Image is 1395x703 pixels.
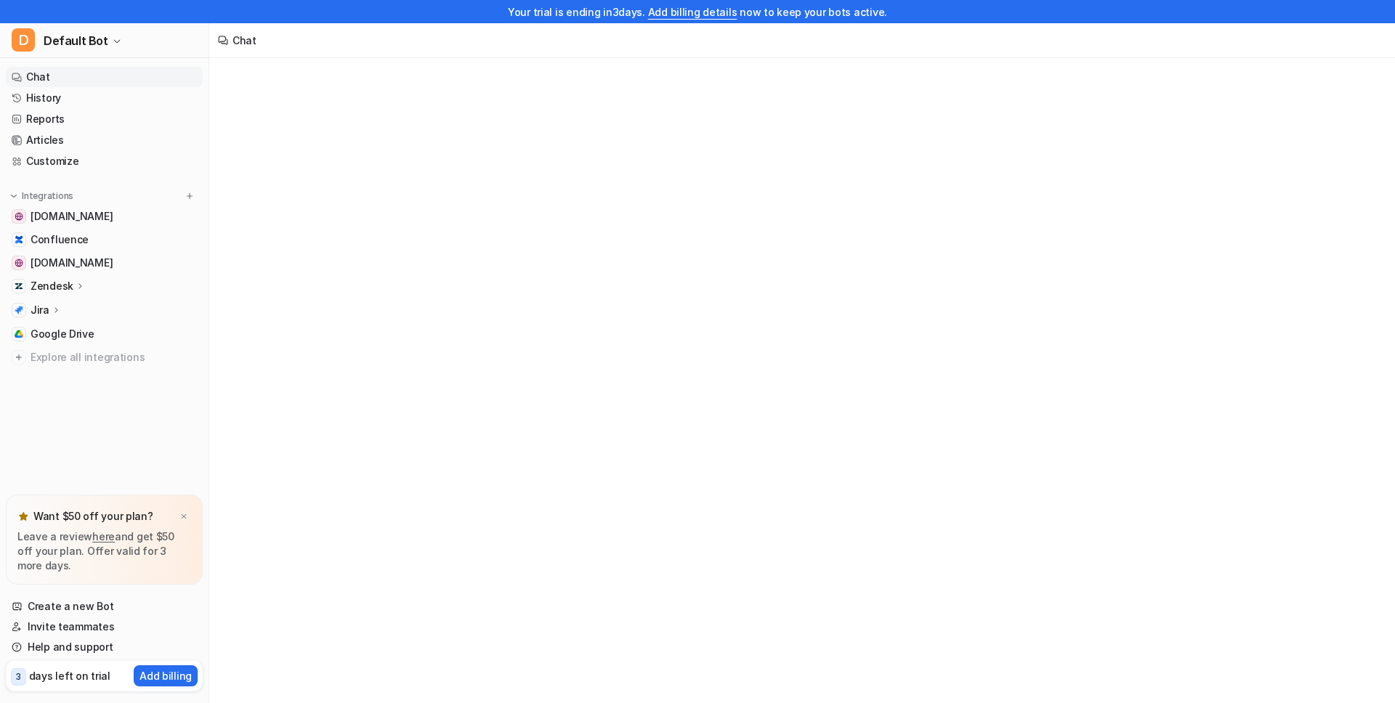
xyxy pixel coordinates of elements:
img: expand menu [9,191,19,201]
p: Leave a review and get $50 off your plan. Offer valid for 3 more days. [17,529,191,573]
a: History [6,88,203,108]
button: Integrations [6,189,78,203]
span: Default Bot [44,31,108,51]
a: Customize [6,151,203,171]
img: Google Drive [15,330,23,338]
img: x [179,512,188,521]
a: here [92,530,115,543]
p: days left on trial [29,668,110,683]
img: menu_add.svg [185,191,195,201]
img: Confluence [15,235,23,244]
a: Chat [6,67,203,87]
img: id.atlassian.com [15,259,23,267]
a: Reports [6,109,203,129]
a: Google DriveGoogle Drive [6,324,203,344]
a: Help and support [6,637,203,657]
a: id.atlassian.com[DOMAIN_NAME] [6,253,203,273]
a: Create a new Bot [6,596,203,617]
span: D [12,28,35,52]
button: Add billing [134,665,198,686]
span: Confluence [31,232,89,247]
p: Want $50 off your plan? [33,509,153,524]
a: Invite teammates [6,617,203,637]
img: Zendesk [15,282,23,290]
a: Articles [6,130,203,150]
span: Google Drive [31,327,94,341]
span: [DOMAIN_NAME] [31,209,113,224]
div: Chat [232,33,256,48]
span: [DOMAIN_NAME] [31,256,113,270]
img: explore all integrations [12,350,26,365]
img: home.atlassian.com [15,212,23,221]
a: Add billing details [648,6,737,18]
p: Integrations [22,190,73,202]
img: Jira [15,306,23,314]
a: home.atlassian.com[DOMAIN_NAME] [6,206,203,227]
p: 3 [16,670,21,683]
p: Add billing [139,668,192,683]
p: Jira [31,303,49,317]
p: Zendesk [31,279,73,293]
img: star [17,511,29,522]
a: ConfluenceConfluence [6,229,203,250]
span: Explore all integrations [31,346,197,369]
a: Explore all integrations [6,347,203,367]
